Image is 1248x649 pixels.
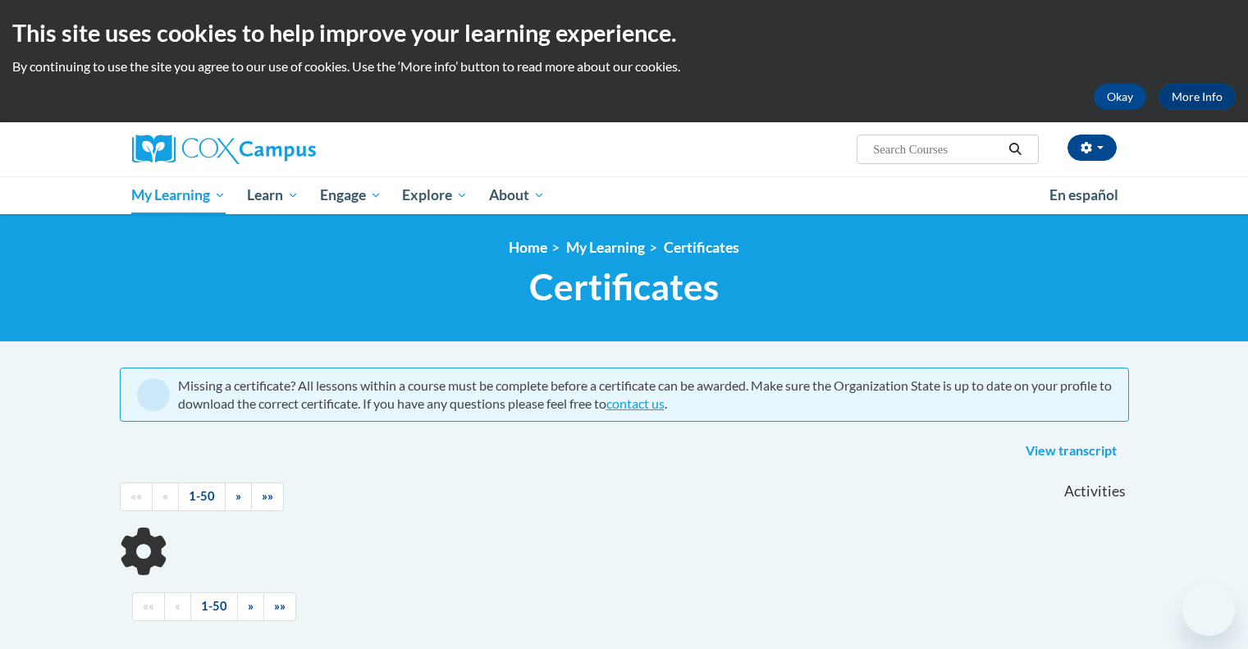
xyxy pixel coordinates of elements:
[871,139,1003,159] input: Search Courses
[320,185,382,205] span: Engage
[1067,135,1117,161] button: Account Settings
[175,599,181,613] span: «
[121,176,237,214] a: My Learning
[529,265,719,309] span: Certificates
[107,176,1141,214] div: Main menu
[178,377,1112,413] div: Missing a certificate? All lessons within a course must be complete before a certificate can be a...
[1013,438,1129,464] a: View transcript
[391,176,478,214] a: Explore
[237,592,264,621] a: Next
[274,599,286,613] span: »»
[1182,583,1235,636] iframe: Button to launch messaging window
[190,592,238,621] a: 1-50
[478,176,555,214] a: About
[606,395,665,411] a: contact us
[120,482,153,511] a: Begining
[178,482,226,511] a: 1-50
[251,482,284,511] a: End
[12,57,1236,75] p: By continuing to use the site you agree to our use of cookies. Use the ‘More info’ button to read...
[247,185,299,205] span: Learn
[12,16,1236,49] h2: This site uses cookies to help improve your learning experience.
[309,176,392,214] a: Engage
[1094,84,1146,110] button: Okay
[1159,84,1236,110] a: More Info
[1064,482,1126,500] span: Activities
[262,489,273,503] span: »»
[566,239,645,256] a: My Learning
[1049,186,1118,203] span: En español
[402,185,468,205] span: Explore
[164,592,191,621] a: Previous
[225,482,252,511] a: Next
[263,592,296,621] a: End
[132,135,316,164] img: Cox Campus
[248,599,254,613] span: »
[664,239,739,256] a: Certificates
[152,482,179,511] a: Previous
[1003,139,1027,159] button: Search
[132,592,165,621] a: Begining
[235,489,241,503] span: »
[509,239,547,256] a: Home
[131,185,226,205] span: My Learning
[162,489,168,503] span: «
[143,599,154,613] span: ««
[130,489,142,503] span: ««
[1039,178,1129,213] a: En español
[489,185,545,205] span: About
[236,176,309,214] a: Learn
[132,135,444,164] a: Cox Campus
